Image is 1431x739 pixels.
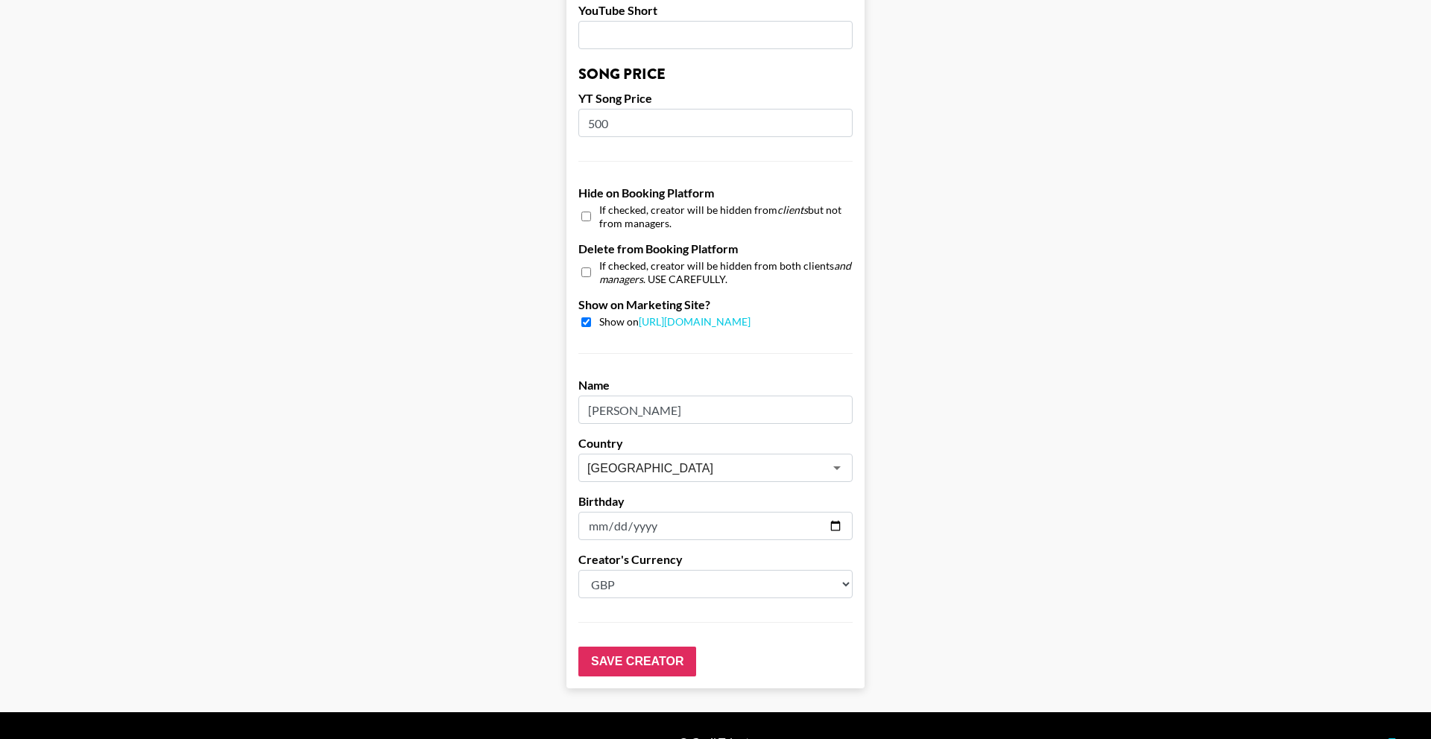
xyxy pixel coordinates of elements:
label: Country [578,436,853,451]
label: Name [578,378,853,393]
label: Creator's Currency [578,552,853,567]
button: Open [827,457,847,478]
label: Hide on Booking Platform [578,185,853,200]
a: [URL][DOMAIN_NAME] [639,315,751,328]
label: Delete from Booking Platform [578,241,853,256]
label: YT Song Price [578,91,853,106]
label: Show on Marketing Site? [578,297,853,312]
label: Birthday [578,494,853,509]
span: If checked, creator will be hidden from but not from managers. [599,203,853,229]
span: If checked, creator will be hidden from both clients . USE CAREFULLY. [599,259,853,285]
em: clients [777,203,808,216]
span: Show on [599,315,751,329]
h3: Song Price [578,67,853,82]
input: Save Creator [578,647,696,676]
label: YouTube Short [578,3,853,18]
em: and managers [599,259,851,285]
